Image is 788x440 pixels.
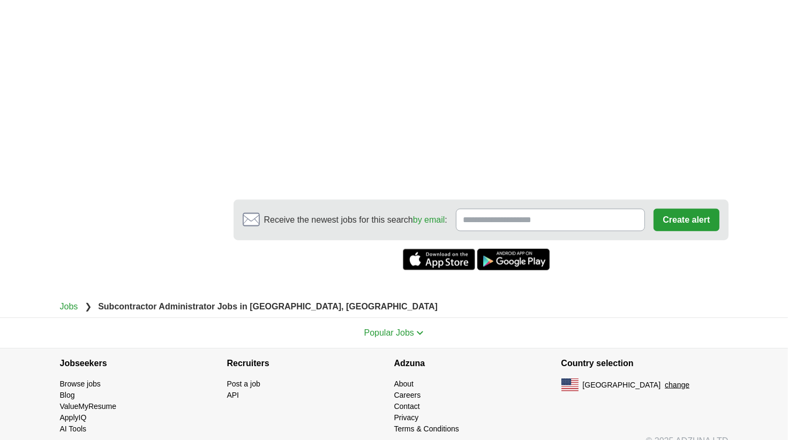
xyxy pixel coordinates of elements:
a: Browse jobs [60,380,101,388]
a: Post a job [227,380,260,388]
a: ApplyIQ [60,413,87,422]
a: Contact [394,402,420,411]
a: About [394,380,414,388]
img: toggle icon [416,331,424,336]
a: Blog [60,391,75,399]
strong: Subcontractor Administrator Jobs in [GEOGRAPHIC_DATA], [GEOGRAPHIC_DATA] [98,302,438,311]
img: US flag [561,378,579,391]
a: API [227,391,239,399]
a: ValueMyResume [60,402,117,411]
span: Popular Jobs [364,328,414,337]
span: [GEOGRAPHIC_DATA] [583,380,661,391]
h4: Country selection [561,348,729,378]
a: Careers [394,391,421,399]
a: Terms & Conditions [394,424,459,433]
a: AI Tools [60,424,87,433]
a: Get the Android app [477,249,550,270]
span: ❯ [85,302,92,311]
a: Jobs [60,302,78,311]
button: Create alert [654,209,719,231]
a: Privacy [394,413,419,422]
button: change [665,380,689,391]
a: Get the iPhone app [403,249,475,270]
